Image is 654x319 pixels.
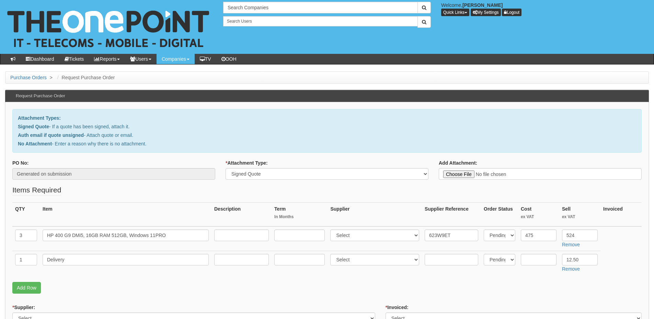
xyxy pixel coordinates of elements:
h3: Request Purchase Order [12,90,69,102]
small: ex VAT [562,214,598,220]
button: Quick Links [441,9,469,16]
b: Auth email if quote unsigned [18,132,84,138]
a: TV [195,54,216,64]
a: Add Row [12,282,41,294]
th: Supplier [328,202,422,226]
a: Purchase Orders [10,75,47,80]
p: - Attach quote or email. [18,132,636,139]
label: Supplier: [12,304,35,311]
th: Sell [559,202,600,226]
a: Companies [157,54,195,64]
th: Supplier Reference [422,202,481,226]
label: Add Attachment: [439,159,477,166]
span: > [48,75,54,80]
b: No Attachment [18,141,52,146]
p: - Enter a reason why there is no attachment. [18,140,636,147]
b: Signed Quote [18,124,49,129]
a: Remove [562,242,580,247]
input: Search Users [223,16,418,26]
a: Logout [502,9,521,16]
th: Invoiced [600,202,642,226]
th: Term [272,202,328,226]
label: PO No: [12,159,28,166]
th: Description [211,202,272,226]
label: Invoiced: [386,304,409,311]
input: Search Companies [223,2,418,13]
a: Remove [562,266,580,272]
a: My Settings [471,9,501,16]
th: QTY [12,202,40,226]
b: [PERSON_NAME] [462,2,503,8]
a: Users [125,54,157,64]
a: OOH [216,54,242,64]
b: Attachment Types: [18,115,61,121]
th: Item [40,202,211,226]
a: Dashboard [21,54,59,64]
div: Welcome, [436,2,654,16]
th: Order Status [481,202,518,226]
small: ex VAT [521,214,557,220]
small: In Months [274,214,325,220]
a: Reports [89,54,125,64]
legend: Items Required [12,185,61,196]
p: - If a quote has been signed, attach it. [18,123,636,130]
a: Tickets [59,54,89,64]
li: Request Purchase Order [56,74,115,81]
th: Cost [518,202,559,226]
label: Attachment Type: [226,159,268,166]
